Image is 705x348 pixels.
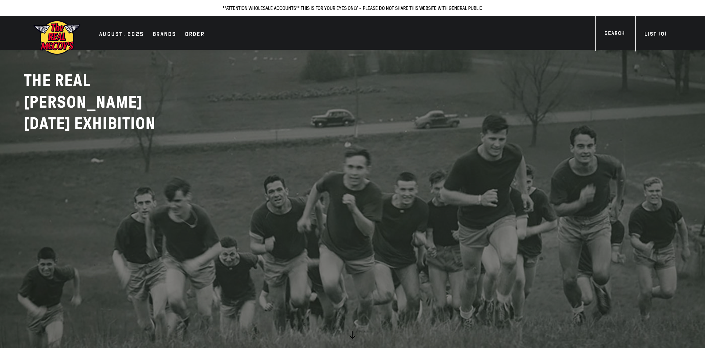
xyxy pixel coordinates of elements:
[604,29,625,39] div: Search
[595,29,634,39] a: Search
[644,30,666,40] div: List ( )
[99,30,144,40] div: AUGUST. 2025
[24,70,207,134] h2: THE REAL [PERSON_NAME]
[33,19,81,55] img: mccoys-exhibition
[7,4,698,12] p: **ATTENTION WHOLESALE ACCOUNTS** THIS IS FOR YOUR EYES ONLY - PLEASE DO NOT SHARE THIS WEBSITE WI...
[635,30,676,40] a: List (0)
[95,30,148,40] a: AUGUST. 2025
[185,30,205,40] div: Order
[153,30,176,40] div: Brands
[661,31,664,37] span: 0
[24,113,207,134] p: [DATE] EXHIBITION
[181,30,208,40] a: Order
